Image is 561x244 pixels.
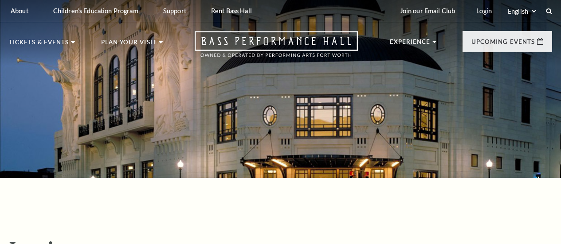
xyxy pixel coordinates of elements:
[163,7,186,15] p: Support
[211,7,252,15] p: Rent Bass Hall
[471,39,535,50] p: Upcoming Events
[101,39,157,50] p: Plan Your Visit
[506,7,537,15] select: Select:
[9,39,69,50] p: Tickets & Events
[11,7,28,15] p: About
[53,7,138,15] p: Children's Education Program
[390,39,431,50] p: Experience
